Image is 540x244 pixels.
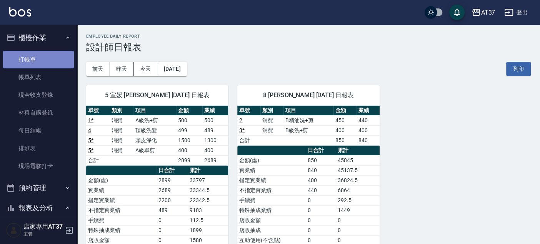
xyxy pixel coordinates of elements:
td: 22342.5 [188,195,228,205]
th: 項目 [283,106,333,116]
td: 手續費 [237,195,305,205]
th: 業績 [202,106,228,116]
td: 450 [333,115,357,125]
td: A級洗+剪 [133,115,176,125]
th: 單號 [86,106,110,116]
button: 登出 [501,5,531,20]
th: 業績 [357,106,380,116]
button: 報表及分析 [3,198,74,218]
td: A級單剪 [133,145,176,155]
button: save [449,5,465,20]
td: 400 [333,125,357,135]
td: 400 [357,125,380,135]
h2: Employee Daily Report [86,34,531,39]
td: 489 [202,125,228,135]
td: 840 [357,135,380,145]
td: 實業績 [86,185,157,195]
td: 0 [157,225,188,235]
td: 2689 [202,155,228,165]
div: AT37 [481,8,495,17]
td: 消費 [260,125,283,135]
img: Logo [9,7,31,17]
td: 指定實業績 [237,175,305,185]
table: a dense table [86,106,228,166]
td: 840 [306,165,336,175]
td: 2200 [157,195,188,205]
td: 400 [306,175,336,185]
button: 預約管理 [3,178,74,198]
th: 金額 [176,106,202,116]
td: 36824.5 [336,175,380,185]
td: 850 [333,135,357,145]
th: 日合計 [306,146,336,156]
td: 頭皮淨化 [133,135,176,145]
td: 400 [202,145,228,155]
a: 現場電腦打卡 [3,157,74,175]
td: 合計 [86,155,110,165]
td: 440 [306,185,336,195]
a: 帳單列表 [3,68,74,86]
img: Person [6,222,22,238]
td: 消費 [110,125,133,135]
td: 店販抽成 [237,225,305,235]
td: B精油洗+剪 [283,115,333,125]
td: 0 [157,215,188,225]
table: a dense table [237,106,379,146]
td: 0 [336,225,380,235]
td: 1899 [188,225,228,235]
td: 1449 [336,205,380,215]
td: 消費 [260,115,283,125]
td: 440 [357,115,380,125]
td: 500 [176,115,202,125]
td: 消費 [110,145,133,155]
th: 累計 [336,146,380,156]
td: 45845 [336,155,380,165]
td: 0 [306,225,336,235]
td: 292.5 [336,195,380,205]
td: 2689 [157,185,188,195]
td: 特殊抽成業績 [237,205,305,215]
button: AT37 [468,5,498,20]
td: 45137.5 [336,165,380,175]
h5: 店家專用AT37 [23,223,63,231]
button: [DATE] [157,62,187,76]
td: 消費 [110,115,133,125]
td: 33797 [188,175,228,185]
td: 店販金額 [237,215,305,225]
td: 合計 [237,135,260,145]
td: 9103 [188,205,228,215]
td: 手續費 [86,215,157,225]
td: 499 [176,125,202,135]
button: 今天 [134,62,158,76]
p: 主管 [23,231,63,237]
a: 材料自購登錄 [3,104,74,121]
a: 每日結帳 [3,122,74,139]
td: 0 [306,205,336,215]
a: 排班表 [3,139,74,157]
button: 昨天 [110,62,134,76]
span: 5 室媛 [PERSON_NAME] [DATE] 日報表 [95,91,219,99]
td: 6864 [336,185,380,195]
td: 不指定實業績 [237,185,305,195]
td: 不指定實業績 [86,205,157,215]
button: 櫃檯作業 [3,28,74,48]
th: 累計 [188,166,228,176]
td: 112.5 [188,215,228,225]
th: 類別 [110,106,133,116]
button: 列印 [506,62,531,76]
td: 指定實業績 [86,195,157,205]
td: 2899 [176,155,202,165]
th: 日合計 [157,166,188,176]
td: 金額(虛) [86,175,157,185]
a: 現金收支登錄 [3,86,74,104]
td: 實業績 [237,165,305,175]
td: 850 [306,155,336,165]
span: 8 [PERSON_NAME] [DATE] 日報表 [247,91,370,99]
a: 打帳單 [3,51,74,68]
button: 前天 [86,62,110,76]
a: 4 [88,127,91,133]
th: 金額 [333,106,357,116]
td: 0 [306,215,336,225]
td: B級洗+剪 [283,125,333,135]
td: 特殊抽成業績 [86,225,157,235]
